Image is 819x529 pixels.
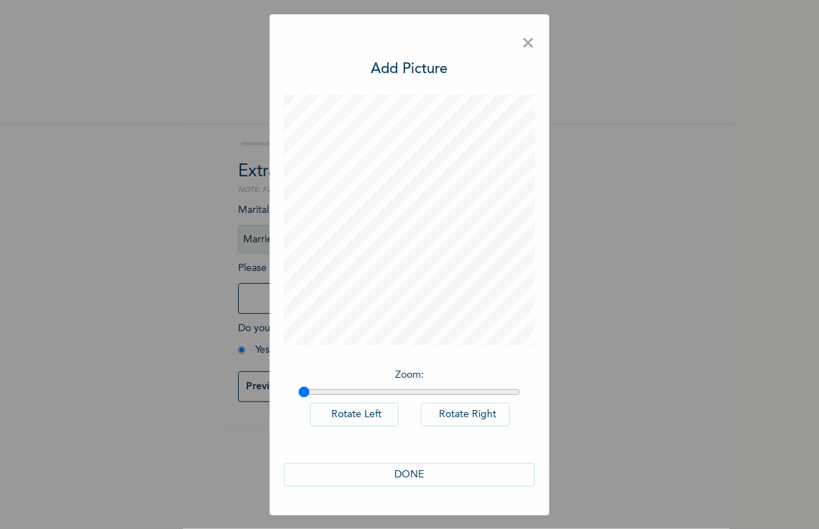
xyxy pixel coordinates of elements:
[284,463,535,487] button: DONE
[310,403,399,426] button: Rotate Left
[238,263,496,321] span: Please add a recent Passport Photograph
[298,368,521,383] p: Zoom :
[421,403,510,426] button: Rotate Right
[371,59,448,80] h3: Add Picture
[521,29,535,59] span: ×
